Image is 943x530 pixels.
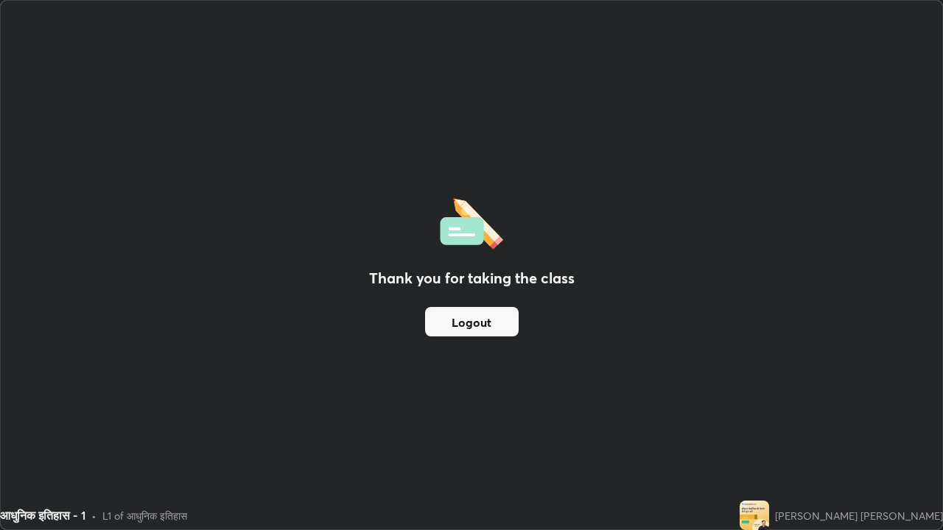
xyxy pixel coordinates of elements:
[91,508,97,523] div: •
[425,307,519,336] button: Logout
[740,501,769,530] img: 240ce401da9f437399e40798f16adbfd.jpg
[775,508,943,523] div: [PERSON_NAME] [PERSON_NAME]
[102,508,187,523] div: L1 of आधुनिक इतिहास
[369,267,575,289] h2: Thank you for taking the class
[440,194,503,250] img: offlineFeedback.1438e8b3.svg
